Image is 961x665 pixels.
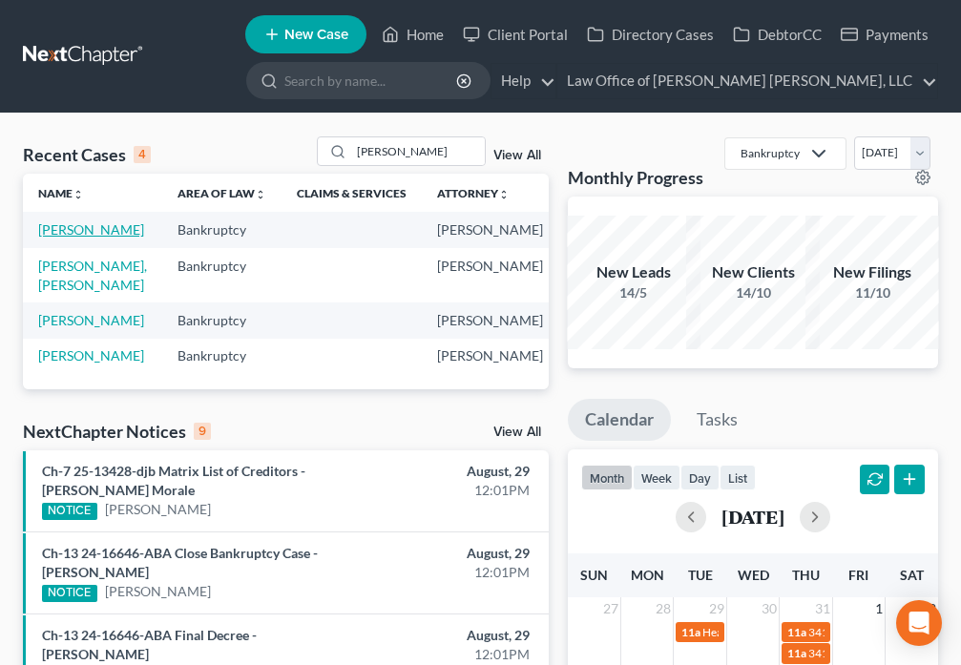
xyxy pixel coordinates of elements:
[831,17,938,52] a: Payments
[787,625,806,639] span: 11a
[577,17,723,52] a: Directory Cases
[686,283,820,302] div: 14/10
[896,600,942,646] div: Open Intercom Messenger
[73,189,84,200] i: unfold_more
[491,64,555,98] a: Help
[422,248,558,302] td: [PERSON_NAME]
[23,143,151,166] div: Recent Cases
[601,597,620,620] span: 27
[38,312,144,328] a: [PERSON_NAME]
[422,302,558,338] td: [PERSON_NAME]
[380,481,530,500] div: 12:01PM
[42,463,305,498] a: Ch-7 25-13428-djb Matrix List of Creditors - [PERSON_NAME] Morale
[900,567,924,583] span: Sat
[284,63,459,98] input: Search by name...
[255,189,266,200] i: unfold_more
[792,567,820,583] span: Thu
[282,174,422,212] th: Claims & Services
[568,166,703,189] h3: Monthly Progress
[760,597,779,620] span: 30
[581,465,633,490] button: month
[162,212,282,247] td: Bankruptcy
[38,347,144,364] a: [PERSON_NAME]
[178,186,266,200] a: Area of Lawunfold_more
[453,17,577,52] a: Client Portal
[568,399,671,441] a: Calendar
[848,567,868,583] span: Fri
[631,567,664,583] span: Mon
[162,339,282,374] td: Bankruptcy
[580,567,608,583] span: Sun
[351,137,485,165] input: Search by name...
[681,625,700,639] span: 11a
[723,17,831,52] a: DebtorCC
[493,149,541,162] a: View All
[284,28,348,42] span: New Case
[707,597,726,620] span: 29
[805,283,939,302] div: 11/10
[437,186,510,200] a: Attorneyunfold_more
[654,597,673,620] span: 28
[372,17,453,52] a: Home
[702,625,851,639] span: Hearing for [PERSON_NAME]
[633,465,680,490] button: week
[927,597,938,620] span: 2
[194,423,211,440] div: 9
[23,420,211,443] div: NextChapter Notices
[38,258,147,293] a: [PERSON_NAME], [PERSON_NAME]
[498,189,510,200] i: unfold_more
[738,567,769,583] span: Wed
[873,597,885,620] span: 1
[38,186,84,200] a: Nameunfold_more
[741,145,800,161] div: Bankruptcy
[422,339,558,374] td: [PERSON_NAME]
[380,645,530,664] div: 12:01PM
[787,646,806,660] span: 11a
[134,146,151,163] div: 4
[567,261,700,283] div: New Leads
[720,465,756,490] button: list
[42,545,318,580] a: Ch-13 24-16646-ABA Close Bankruptcy Case - [PERSON_NAME]
[680,465,720,490] button: day
[105,582,211,601] a: [PERSON_NAME]
[162,248,282,302] td: Bankruptcy
[380,563,530,582] div: 12:01PM
[380,544,530,563] div: August, 29
[42,503,97,520] div: NOTICE
[493,426,541,439] a: View All
[380,462,530,481] div: August, 29
[721,507,784,527] h2: [DATE]
[557,64,937,98] a: Law Office of [PERSON_NAME] [PERSON_NAME], LLC
[380,626,530,645] div: August, 29
[805,261,939,283] div: New Filings
[567,283,700,302] div: 14/5
[686,261,820,283] div: New Clients
[688,567,713,583] span: Tue
[679,399,755,441] a: Tasks
[42,585,97,602] div: NOTICE
[162,302,282,338] td: Bankruptcy
[105,500,211,519] a: [PERSON_NAME]
[813,597,832,620] span: 31
[38,221,144,238] a: [PERSON_NAME]
[422,212,558,247] td: [PERSON_NAME]
[42,627,257,662] a: Ch-13 24-16646-ABA Final Decree - [PERSON_NAME]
